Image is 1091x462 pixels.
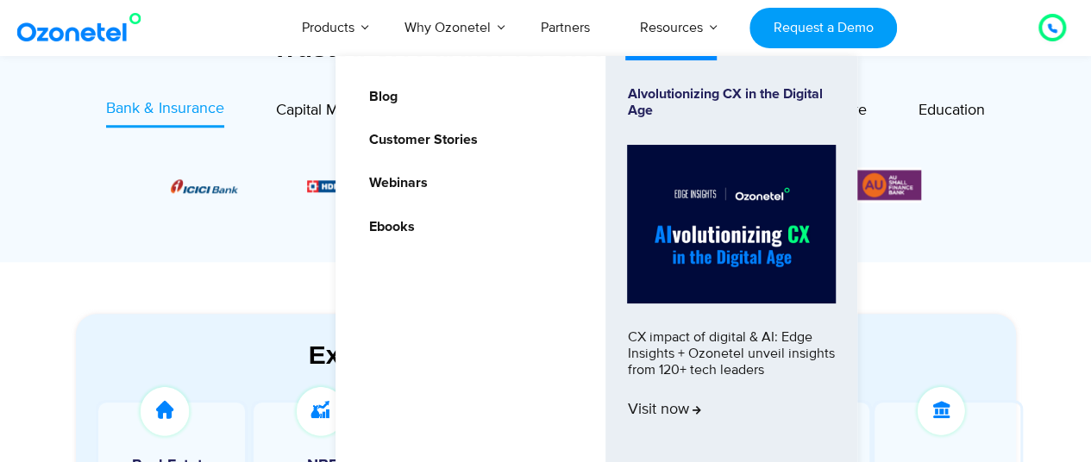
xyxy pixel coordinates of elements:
span: Visit now [627,401,700,420]
a: Education [919,97,985,128]
a: Customer Stories [357,129,480,151]
span: Bank & Insurance [106,99,224,118]
a: Webinars [357,172,430,194]
span: Education [919,101,985,120]
a: Blog [357,86,399,108]
a: Request a Demo [749,8,897,48]
a: Bank & Insurance [106,97,224,128]
a: Ebooks [357,216,417,238]
span: Capital Markets [276,101,379,120]
a: Capital Markets [276,97,379,128]
div: Experience Our Voice AI Agents in Action [93,340,1033,370]
img: Alvolutionizing.jpg [627,145,836,303]
div: Image Carousel [171,167,921,203]
a: Alvolutionizing CX in the Digital AgeCX impact of digital & AI: Edge Insights + Ozonetel unveil i... [627,86,836,457]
